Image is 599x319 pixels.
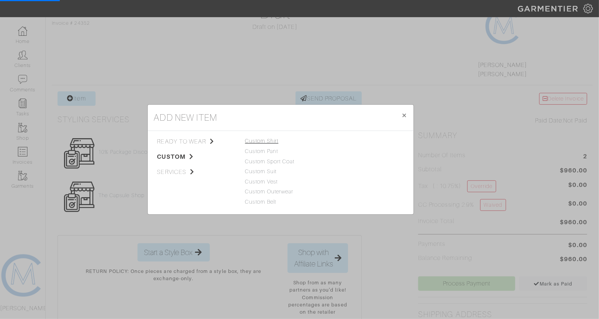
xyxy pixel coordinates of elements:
a: Custom Belt [245,199,276,205]
span: services [157,167,234,177]
a: Custom Sport Coat [245,158,295,164]
a: Custom Shirt [245,138,279,144]
span: custom [157,152,234,161]
span: × [402,110,407,120]
a: Custom Suit [245,168,277,174]
a: Custom Pant [245,148,278,154]
a: Custom Outerwear [245,188,294,195]
h4: add new item [154,111,217,124]
a: Custom Vest [245,179,278,185]
span: ready to wear [157,137,234,146]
